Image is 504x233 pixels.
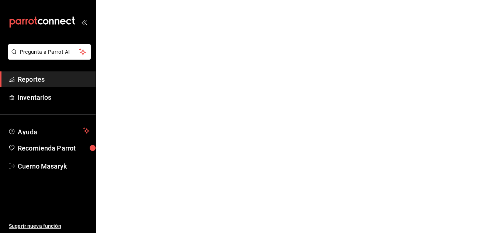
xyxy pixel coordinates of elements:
span: Recomienda Parrot [18,143,90,153]
span: Ayuda [18,126,80,135]
span: Cuerno Masaryk [18,161,90,171]
span: Pregunta a Parrot AI [20,48,79,56]
span: Sugerir nueva función [9,222,90,230]
a: Pregunta a Parrot AI [5,53,91,61]
span: Inventarios [18,92,90,102]
button: open_drawer_menu [81,19,87,25]
span: Reportes [18,74,90,84]
button: Pregunta a Parrot AI [8,44,91,60]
